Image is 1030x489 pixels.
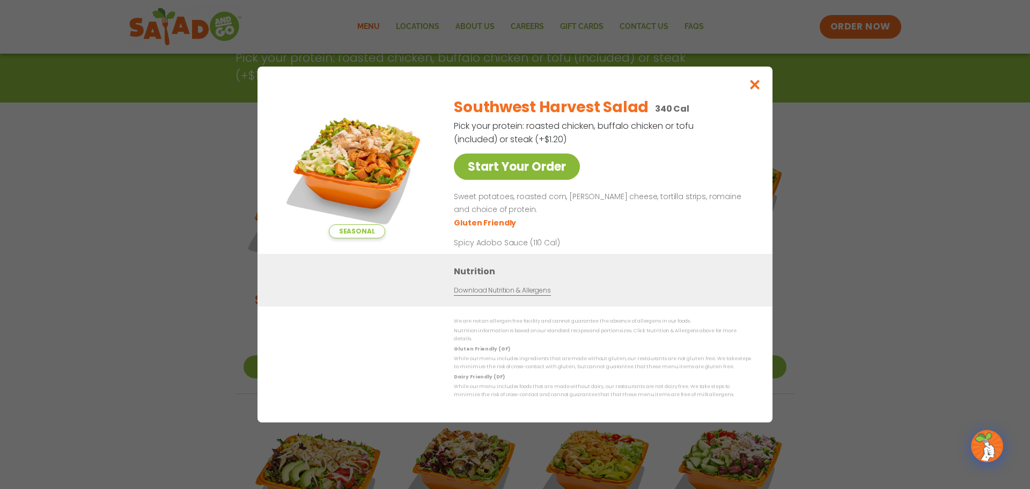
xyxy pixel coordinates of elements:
[454,355,751,371] p: While our menu includes ingredients that are made without gluten, our restaurants are not gluten ...
[454,217,518,229] li: Gluten Friendly
[454,346,510,352] strong: Gluten Friendly (GF)
[454,191,747,216] p: Sweet potatoes, roasted corn, [PERSON_NAME] cheese, tortilla strips, romaine and choice of protein.
[738,67,772,103] button: Close modal
[329,224,385,238] span: Seasonal
[454,317,751,325] p: We are not an allergen free facility and cannot guarantee the absence of allergens in our foods.
[454,265,756,278] h3: Nutrition
[454,96,649,119] h2: Southwest Harvest Salad
[454,374,504,380] strong: Dairy Friendly (DF)
[454,286,550,296] a: Download Nutrition & Allergens
[454,237,652,249] p: Spicy Adobo Sauce (110 Cal)
[454,119,695,146] p: Pick your protein: roasted chicken, buffalo chicken or tofu (included) or steak (+$1.20)
[454,327,751,344] p: Nutrition information is based on our standard recipes and portion sizes. Click Nutrition & Aller...
[454,154,580,180] a: Start Your Order
[454,383,751,399] p: While our menu includes foods that are made without dairy, our restaurants are not dairy free. We...
[282,88,432,238] img: Featured product photo for Southwest Harvest Salad
[972,431,1002,461] img: wpChatIcon
[655,102,689,115] p: 340 Cal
